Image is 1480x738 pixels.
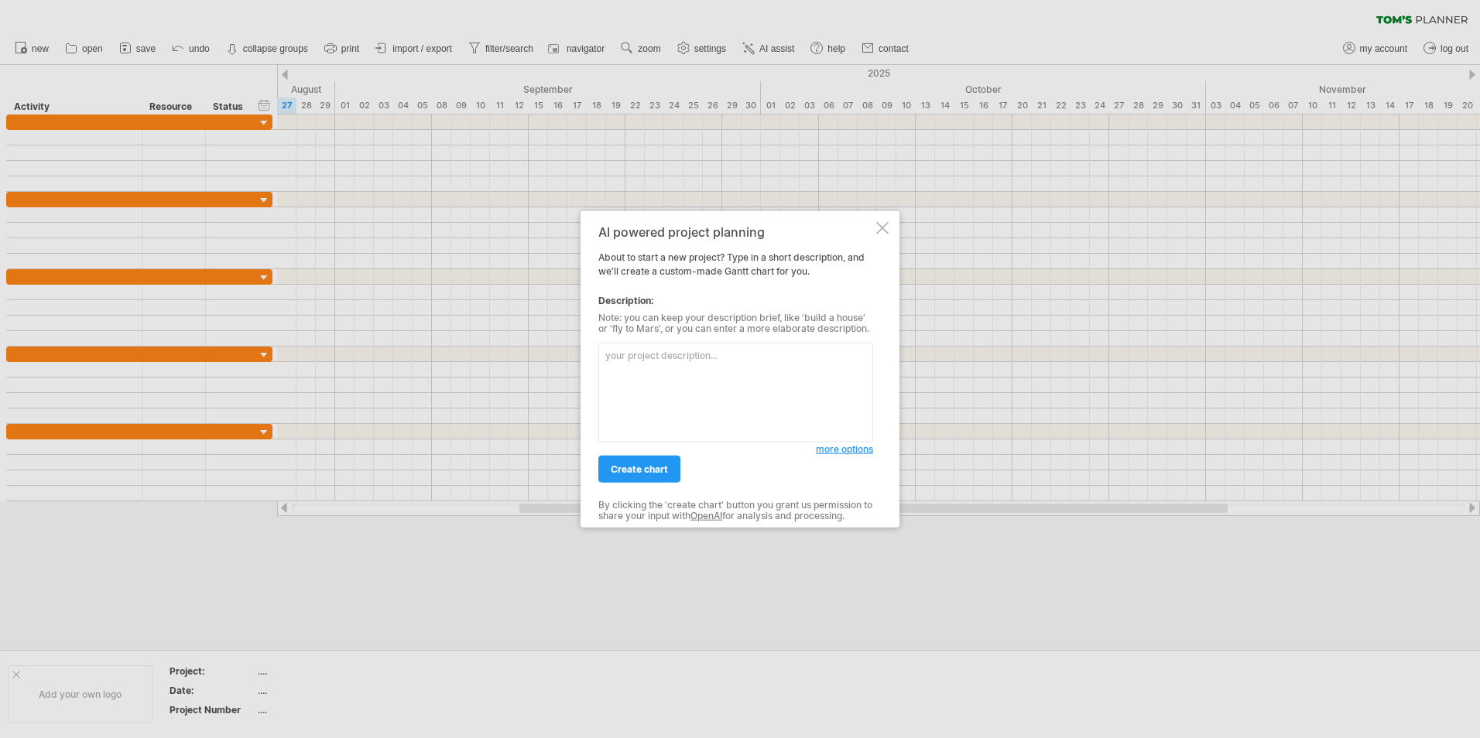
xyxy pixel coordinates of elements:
[598,225,873,239] div: AI powered project planning
[598,500,873,522] div: By clicking the 'create chart' button you grant us permission to share your input with for analys...
[598,225,873,514] div: About to start a new project? Type in a short description, and we'll create a custom-made Gantt c...
[611,463,668,475] span: create chart
[598,294,873,308] div: Description:
[816,443,873,455] span: more options
[598,313,873,335] div: Note: you can keep your description brief, like 'build a house' or 'fly to Mars', or you can ente...
[816,442,873,456] a: more options
[598,456,680,483] a: create chart
[690,510,722,521] a: OpenAI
